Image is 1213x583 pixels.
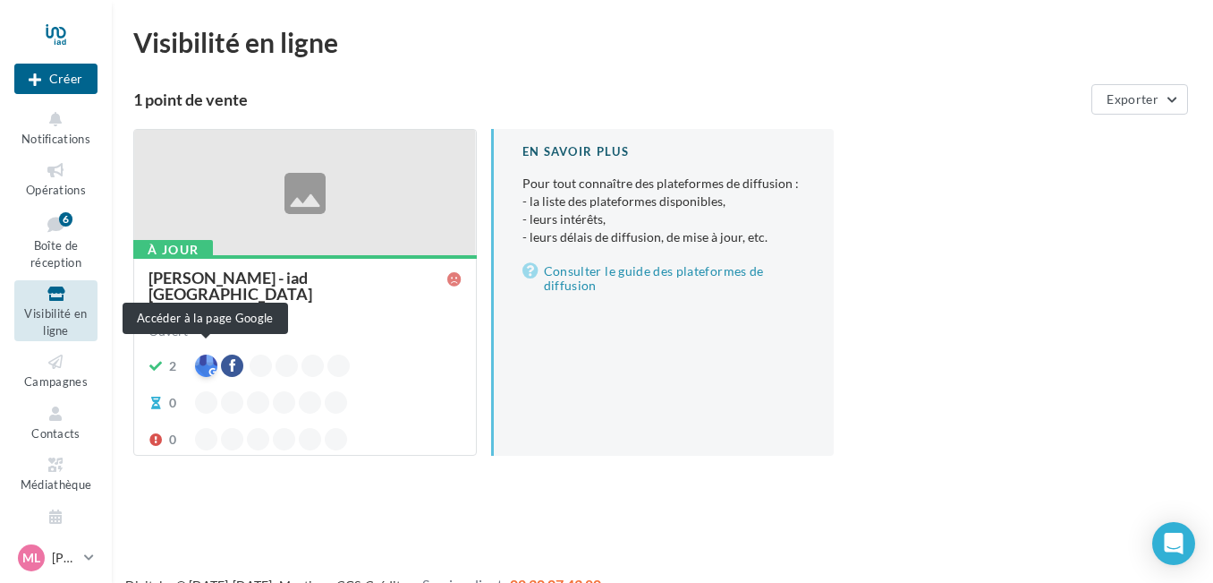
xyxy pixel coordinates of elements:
span: Médiathèque [21,477,92,492]
span: Exporter [1107,91,1158,107]
a: Médiathèque [14,451,98,495]
p: Pour tout connaître des plateformes de diffusion : [522,175,806,246]
div: 2 [169,357,176,375]
a: Boîte de réception6 [14,209,98,274]
div: 0 [169,394,176,412]
span: Contacts [31,426,81,441]
a: Consulter le guide des plateformes de diffusion [522,261,806,296]
button: Créer [14,64,98,94]
div: 0 [169,431,176,449]
a: Campagnes [14,348,98,392]
a: Ml [PERSON_NAME] [14,541,98,575]
button: Exporter [1091,84,1188,115]
button: Notifications [14,106,98,150]
div: En savoir plus [522,143,806,160]
div: 6 [59,212,72,227]
a: Visibilité en ligne [14,280,98,341]
p: [PERSON_NAME] [52,549,77,567]
span: Campagnes [24,374,88,389]
a: Calendrier [14,503,98,547]
a: 7 avis [148,304,462,326]
div: Accéder à la page Google [123,303,288,334]
a: Contacts [14,400,98,444]
div: Nouvelle campagne [14,64,98,94]
span: Notifications [21,132,90,146]
a: Opérations [14,157,98,201]
span: Ml [22,549,40,567]
div: Open Intercom Messenger [1152,522,1195,565]
div: À jour [133,240,213,260]
span: Boîte de réception [30,238,81,270]
li: - leurs intérêts, [522,210,806,228]
li: - leurs délais de diffusion, de mise à jour, etc. [522,228,806,246]
div: [PERSON_NAME] - iad [GEOGRAPHIC_DATA] [148,270,447,302]
div: Visibilité en ligne [133,29,1192,56]
span: Visibilité en ligne [24,306,87,338]
li: - la liste des plateformes disponibles, [522,193,806,210]
div: 1 point de vente [133,91,1084,107]
span: Opérations [26,183,86,197]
